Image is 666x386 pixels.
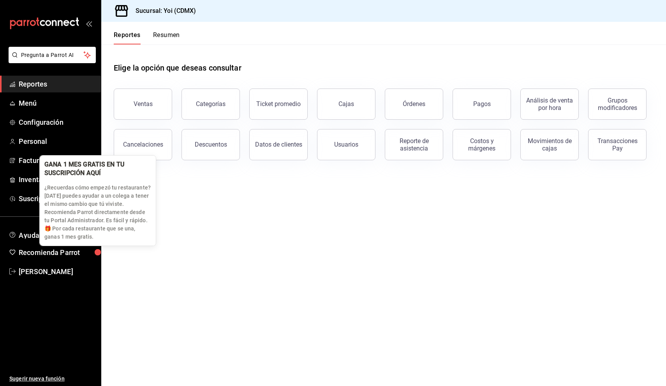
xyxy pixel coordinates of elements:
div: Ventas [134,100,153,108]
span: [PERSON_NAME] [19,266,95,277]
button: Ticket promedio [249,89,308,120]
button: Datos de clientes [249,129,308,160]
button: Resumen [153,31,180,44]
h3: Sucursal: Yoi (CDMX) [129,6,196,16]
button: open_drawer_menu [86,20,92,27]
span: Inventarios [19,174,95,185]
span: Suscripción [19,193,95,204]
button: Reporte de asistencia [385,129,443,160]
div: Pagos [473,100,491,108]
span: Recomienda Parrot [19,247,95,258]
button: Análisis de venta por hora [520,89,579,120]
button: Grupos modificadores [588,89,647,120]
a: Pregunta a Parrot AI [5,57,96,65]
button: Transacciones Pay [588,129,647,160]
div: Reporte de asistencia [390,137,438,152]
button: Movimientos de cajas [520,129,579,160]
div: GANA 1 MES GRATIS EN TU SUSCRIPCIÓN AQUÍ [44,160,139,177]
div: Costos y márgenes [458,137,506,152]
button: Categorías [181,89,240,120]
div: Transacciones Pay [593,137,641,152]
span: Menú [19,98,95,108]
div: Usuarios [334,141,358,148]
button: Pregunta a Parrot AI [9,47,96,63]
div: Órdenes [403,100,425,108]
button: Cancelaciones [114,129,172,160]
div: Análisis de venta por hora [525,97,574,112]
button: Órdenes [385,89,443,120]
h1: Elige la opción que deseas consultar [114,62,241,74]
a: Cajas [317,89,375,120]
div: Ticket promedio [256,100,301,108]
span: Personal [19,136,95,147]
div: Categorías [196,100,226,108]
button: Costos y márgenes [453,129,511,160]
div: Datos de clientes [255,141,302,148]
button: Pagos [453,89,511,120]
div: navigation tabs [114,31,180,44]
div: Cajas [338,99,354,109]
span: Facturación [19,155,95,166]
span: Pregunta a Parrot AI [21,51,84,59]
div: Cancelaciones [123,141,163,148]
span: Reportes [19,79,95,89]
button: Descuentos [181,129,240,160]
button: Usuarios [317,129,375,160]
button: Ventas [114,89,172,120]
div: Grupos modificadores [593,97,641,112]
span: Ayuda [19,229,85,239]
span: Configuración [19,117,95,127]
button: Reportes [114,31,141,44]
span: Sugerir nueva función [9,375,95,383]
div: Descuentos [195,141,227,148]
p: ¿Recuerdas cómo empezó tu restaurante? [DATE] puedes ayudar a un colega a tener el mismo cambio q... [44,184,151,241]
div: Movimientos de cajas [525,137,574,152]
